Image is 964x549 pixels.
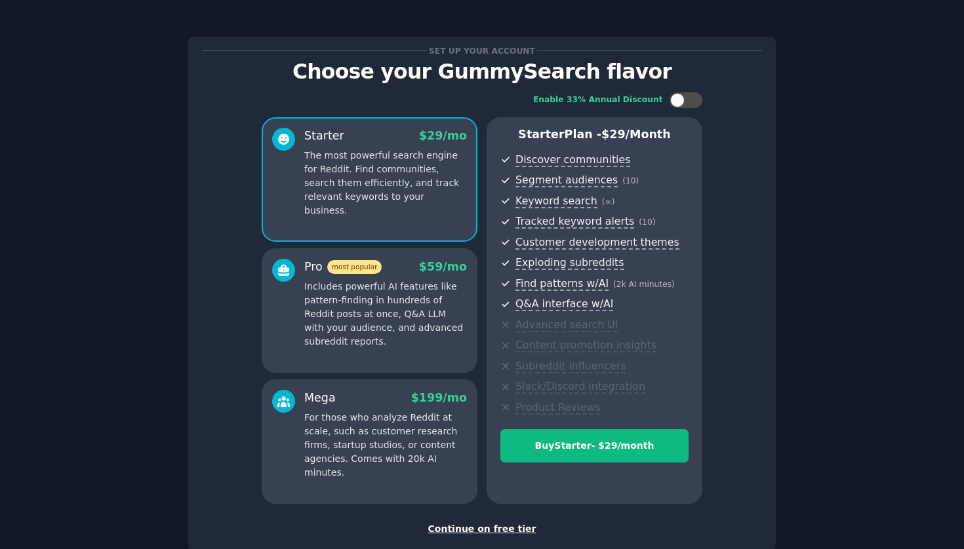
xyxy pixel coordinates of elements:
span: Tracked keyword alerts [515,215,634,229]
p: For those who analyze Reddit at scale, such as customer research firms, startup studios, or conte... [304,411,467,480]
span: Product Reviews [515,401,600,415]
span: $ 29 /month [601,128,671,141]
div: Starter [304,128,344,144]
div: Pro [304,259,382,275]
button: BuyStarter- $29/month [500,429,689,463]
div: Buy Starter - $ 29 /month [501,439,688,453]
span: Advanced search UI [515,318,618,332]
span: Exploding subreddits [515,256,624,270]
span: Content promotion insights [515,339,656,352]
span: $ 199 /mo [411,391,467,404]
div: Enable 33% Annual Discount [533,94,663,106]
span: most popular [327,260,382,274]
span: ( 2k AI minutes ) [613,280,675,289]
span: ( 10 ) [639,218,655,227]
div: Mega [304,390,336,406]
span: ( ∞ ) [602,197,615,206]
div: Continue on free tier [202,522,762,536]
span: $ 59 /mo [419,260,467,273]
span: Find patterns w/AI [515,277,609,291]
span: $ 29 /mo [419,129,467,142]
p: The most powerful search engine for Reddit. Find communities, search them efficiently, and track ... [304,149,467,218]
p: Choose your GummySearch flavor [202,60,762,83]
span: Slack/Discord integration [515,380,645,394]
span: ( 10 ) [622,176,639,185]
span: Customer development themes [515,236,679,250]
p: Includes powerful AI features like pattern-finding in hundreds of Reddit posts at once, Q&A LLM w... [304,280,467,349]
span: Discover communities [515,153,630,167]
p: Starter Plan - [500,126,689,143]
span: Keyword search [515,195,597,208]
span: Segment audiences [515,174,618,187]
span: Set up your account [427,44,538,58]
span: Q&A interface w/AI [515,297,613,311]
span: Subreddit influencers [515,360,626,373]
